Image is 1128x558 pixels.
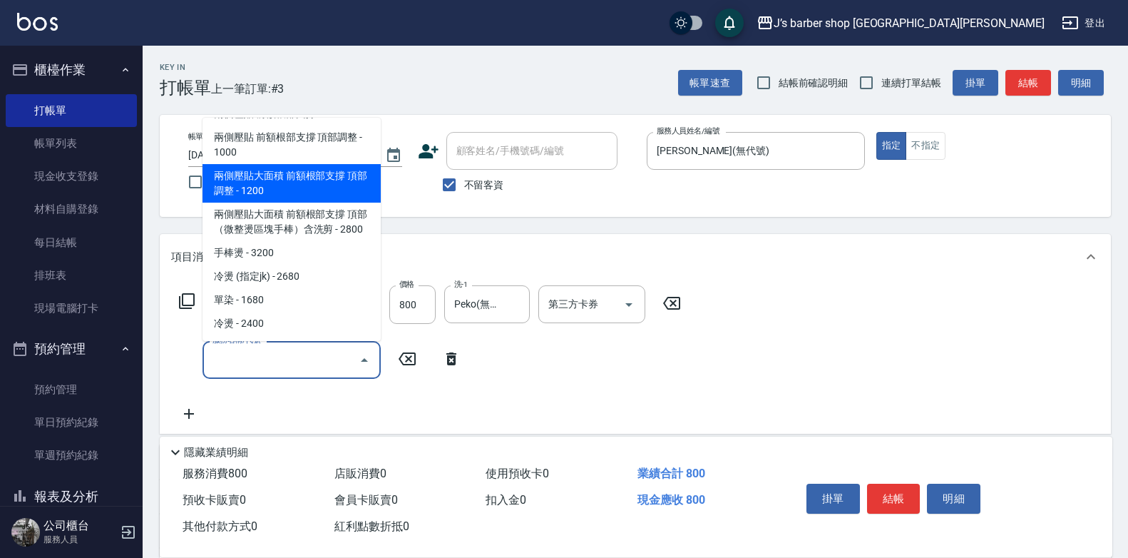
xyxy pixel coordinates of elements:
[881,76,941,91] span: 連續打單結帳
[927,484,980,514] button: 明細
[183,519,257,533] span: 其他付款方式 0
[6,94,137,127] a: 打帳單
[211,80,284,98] span: 上一筆訂單:#3
[486,493,526,507] span: 扣入金 0
[6,406,137,439] a: 單日預約紀錄
[202,241,381,265] span: 手棒燙 - 3200
[43,533,116,546] p: 服務人員
[464,178,504,193] span: 不留客資
[953,70,998,96] button: 掛單
[454,279,468,290] label: 洗-1
[43,519,116,533] h5: 公司櫃台
[202,203,381,241] span: 兩側壓貼大面積 前額根部支撐 頂部 （微整燙區塊手棒）含洗剪 - 2800
[657,126,719,136] label: 服務人員姓名/編號
[1005,70,1051,96] button: 結帳
[779,76,848,91] span: 結帳前確認明細
[906,132,945,160] button: 不指定
[6,127,137,160] a: 帳單列表
[183,493,246,507] span: 預收卡販賣 0
[715,9,744,37] button: save
[11,518,40,547] img: Person
[6,478,137,515] button: 報表及分析
[202,288,381,312] span: 單染 - 1680
[183,467,247,480] span: 服務消費 800
[751,9,1050,38] button: J’s barber shop [GEOGRAPHIC_DATA][PERSON_NAME]
[6,160,137,193] a: 現金收支登錄
[617,293,640,316] button: Open
[6,226,137,259] a: 每日結帳
[184,445,248,460] p: 隱藏業績明細
[188,143,371,167] input: YYYY/MM/DD hh:mm
[6,439,137,472] a: 單週預約紀錄
[1058,70,1104,96] button: 明細
[202,164,381,203] span: 兩側壓貼大面積 前額根部支撐 頂部調整 - 1200
[867,484,921,514] button: 結帳
[353,349,376,372] button: Close
[6,373,137,406] a: 預約管理
[334,519,409,533] span: 紅利點數折抵 0
[876,132,907,160] button: 指定
[188,131,218,142] label: 帳單日期
[17,13,58,31] img: Logo
[774,14,1045,32] div: J’s barber shop [GEOGRAPHIC_DATA][PERSON_NAME]
[678,70,742,96] button: 帳單速查
[334,493,398,507] span: 會員卡販賣 0
[399,279,414,290] label: 價格
[637,467,705,480] span: 業績合計 800
[376,138,411,173] button: Choose date, selected date is 2025-10-10
[160,63,211,72] h2: Key In
[160,78,211,98] h3: 打帳單
[202,126,381,164] span: 兩側壓貼 前額根部支撐 頂部調整 - 1000
[1056,10,1111,36] button: 登出
[637,493,705,507] span: 現金應收 800
[160,234,1111,280] div: 項目消費
[6,193,137,225] a: 材料自購登錄
[6,330,137,367] button: 預約管理
[202,312,381,335] span: 冷燙 - 2400
[334,467,386,480] span: 店販消費 0
[6,259,137,292] a: 排班表
[171,250,214,265] p: 項目消費
[806,484,860,514] button: 掛單
[202,265,381,288] span: 冷燙 (指定jk) - 2680
[486,467,549,480] span: 使用預收卡 0
[6,292,137,325] a: 現場電腦打卡
[6,51,137,88] button: 櫃檯作業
